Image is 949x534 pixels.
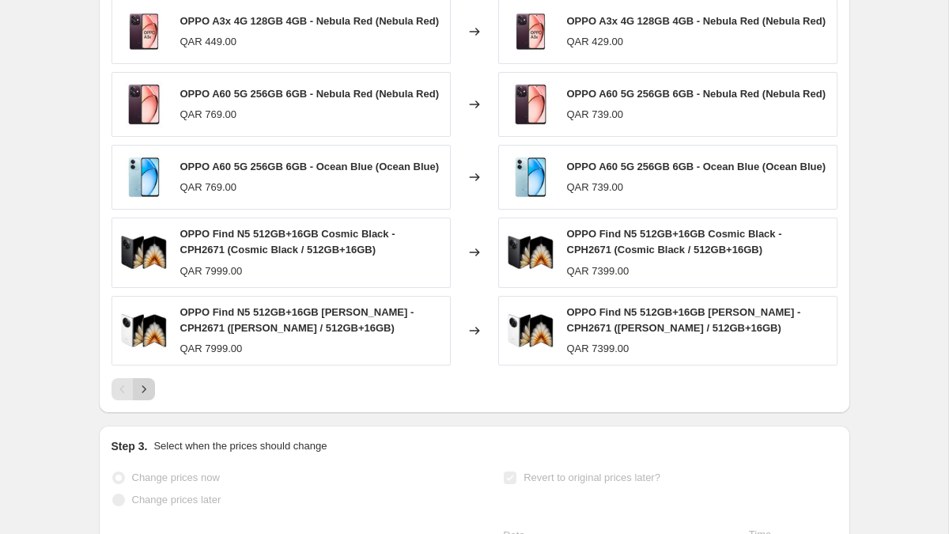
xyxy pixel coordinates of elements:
[153,438,327,454] p: Select when the prices should change
[112,438,148,454] h2: Step 3.
[120,8,168,55] img: OPPO-A3x-4G-128GB-4GB---Nebula-Red_559fb0f8-2431-483c-a2fb-f657e8de388c_80x.jpg
[120,307,168,354] img: OPPO-Find-N5-CPH2671-APAC-512GB-16GB-Misty-White-SG1_80x.jpg
[567,263,630,279] div: QAR 7399.00
[180,161,440,172] span: OPPO A60 5G 256GB 6GB - Ocean Blue (Ocean Blue)
[112,378,155,400] nav: Pagination
[507,153,554,201] img: OPPO-A60-5G-128GB-6GB---Ocean-Blue_e2a3054a-d626-4347-a45f-80a3cb0a7e6d_80x.jpg
[120,153,168,201] img: OPPO-A60-5G-128GB-6GB---Ocean-Blue_e2a3054a-d626-4347-a45f-80a3cb0a7e6d_80x.jpg
[567,107,624,123] div: QAR 739.00
[507,307,554,354] img: OPPO-Find-N5-CPH2671-APAC-512GB-16GB-Misty-White-SG1_80x.jpg
[180,15,440,27] span: OPPO A3x 4G 128GB 4GB - Nebula Red (Nebula Red)
[507,81,554,128] img: OPPO-A60-5G-128GB-6GB---Nebula-Red_63b1da0c-ff96-4de4-9f59-c7d3282e2e5b_80x.jpg
[120,229,168,276] img: OPPO-Find-N5-CPH2671-APAC-512GB-16GB-Cosmic-Black-SG1_80x.jpg
[567,341,630,357] div: QAR 7399.00
[567,161,826,172] span: OPPO A60 5G 256GB 6GB - Ocean Blue (Ocean Blue)
[567,228,782,256] span: OPPO Find N5 512GB+16GB Cosmic Black - CPH2671 (Cosmic Black / 512GB+16GB)
[180,88,440,100] span: OPPO A60 5G 256GB 6GB - Nebula Red (Nebula Red)
[180,263,243,279] div: QAR 7999.00
[567,306,801,334] span: OPPO Find N5 512GB+16GB [PERSON_NAME] - CPH2671 ([PERSON_NAME] / 512GB+16GB)
[567,88,826,100] span: OPPO A60 5G 256GB 6GB - Nebula Red (Nebula Red)
[180,228,395,256] span: OPPO Find N5 512GB+16GB Cosmic Black - CPH2671 (Cosmic Black / 512GB+16GB)
[567,34,624,50] div: QAR 429.00
[180,306,414,334] span: OPPO Find N5 512GB+16GB [PERSON_NAME] - CPH2671 ([PERSON_NAME] / 512GB+16GB)
[133,378,155,400] button: Next
[567,15,826,27] span: OPPO A3x 4G 128GB 4GB - Nebula Red (Nebula Red)
[507,8,554,55] img: OPPO-A3x-4G-128GB-4GB---Nebula-Red_559fb0f8-2431-483c-a2fb-f657e8de388c_80x.jpg
[180,341,243,357] div: QAR 7999.00
[507,229,554,276] img: OPPO-Find-N5-CPH2671-APAC-512GB-16GB-Cosmic-Black-SG1_80x.jpg
[567,180,624,195] div: QAR 739.00
[132,494,221,506] span: Change prices later
[524,472,660,483] span: Revert to original prices later?
[180,107,237,123] div: QAR 769.00
[132,472,220,483] span: Change prices now
[180,180,237,195] div: QAR 769.00
[180,34,237,50] div: QAR 449.00
[120,81,168,128] img: OPPO-A60-5G-128GB-6GB---Nebula-Red_63b1da0c-ff96-4de4-9f59-c7d3282e2e5b_80x.jpg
